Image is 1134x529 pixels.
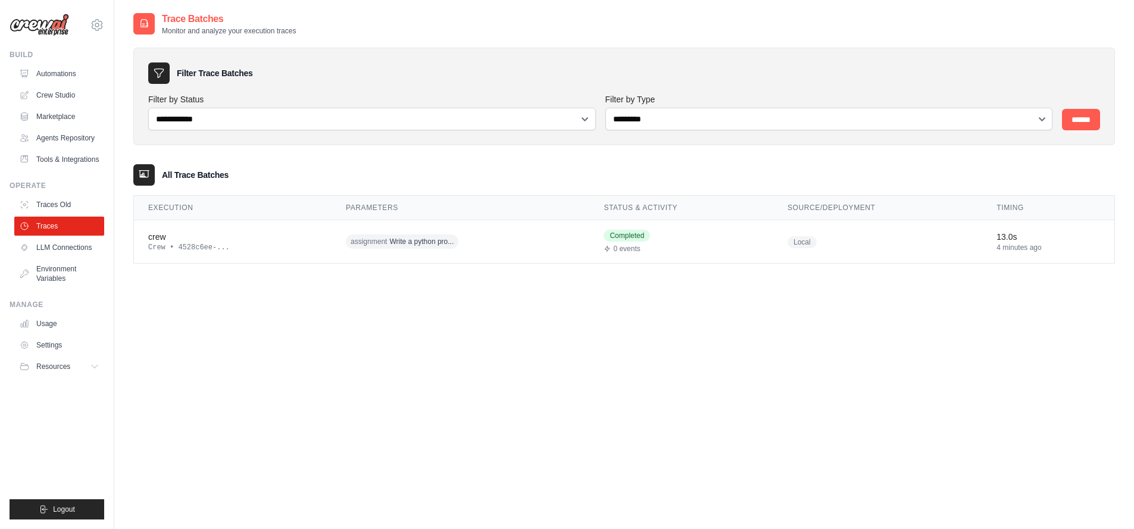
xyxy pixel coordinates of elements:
[613,244,640,253] span: 0 events
[389,237,454,246] span: Write a python pro...
[148,243,317,252] div: Crew • 4528c6ee-...
[589,196,773,220] th: Status & Activity
[14,107,104,126] a: Marketplace
[14,238,104,257] a: LLM Connections
[788,236,817,248] span: Local
[14,129,104,148] a: Agents Repository
[14,336,104,355] a: Settings
[10,181,104,190] div: Operate
[14,314,104,333] a: Usage
[162,26,296,36] p: Monitor and analyze your execution traces
[14,357,104,376] button: Resources
[148,93,596,105] label: Filter by Status
[134,220,1114,264] tr: View details for crew execution
[177,67,252,79] h3: Filter Trace Batches
[351,237,387,246] span: assignment
[36,362,70,371] span: Resources
[10,300,104,309] div: Manage
[162,12,296,26] h2: Trace Batches
[53,505,75,514] span: Logout
[604,230,650,242] span: Completed
[332,196,589,220] th: Parameters
[10,14,69,36] img: Logo
[134,196,332,220] th: Execution
[162,169,229,181] h3: All Trace Batches
[982,196,1114,220] th: Timing
[14,259,104,288] a: Environment Variables
[14,195,104,214] a: Traces Old
[346,233,574,251] div: assignment: Write a python program to calculate the first 10,000 terms of this series, multiplyin...
[773,196,982,220] th: Source/Deployment
[605,93,1053,105] label: Filter by Type
[14,64,104,83] a: Automations
[10,499,104,519] button: Logout
[14,86,104,105] a: Crew Studio
[148,231,317,243] div: crew
[10,50,104,60] div: Build
[996,243,1100,252] div: 4 minutes ago
[14,217,104,236] a: Traces
[14,150,104,169] a: Tools & Integrations
[996,231,1100,243] div: 13.0s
